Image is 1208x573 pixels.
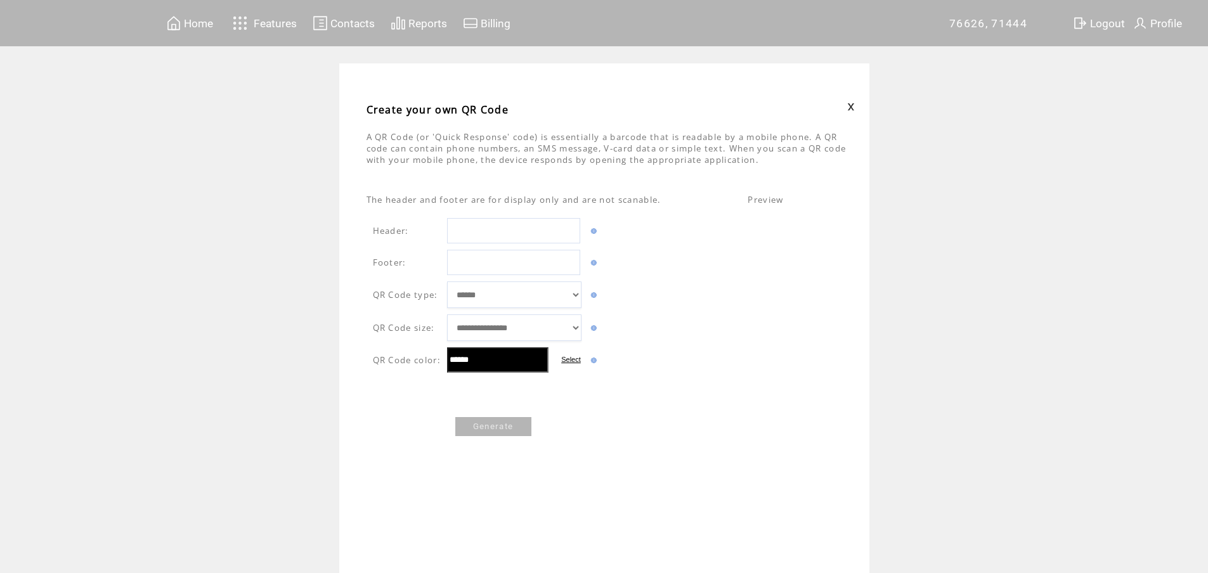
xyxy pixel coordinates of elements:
[229,13,251,34] img: features.svg
[367,131,847,165] span: A QR Code (or 'Quick Response' code) is essentially a barcode that is readable by a mobile phone....
[1072,15,1088,31] img: exit.svg
[481,17,510,30] span: Billing
[373,289,438,300] span: QR Code type:
[748,194,783,205] span: Preview
[227,11,299,35] a: Features
[391,15,406,31] img: chart.svg
[389,13,449,33] a: Reports
[367,103,509,117] span: Create your own QR Code
[455,417,531,436] a: Generate
[313,15,328,31] img: contacts.svg
[1131,13,1184,33] a: Profile
[463,15,478,31] img: creidtcard.svg
[1133,15,1148,31] img: profile.svg
[254,17,297,30] span: Features
[373,322,435,333] span: QR Code size:
[588,228,597,234] img: help.gif
[949,17,1027,30] span: 76626, 71444
[1150,17,1182,30] span: Profile
[166,15,181,31] img: home.svg
[1090,17,1125,30] span: Logout
[561,356,581,363] label: Select
[311,13,377,33] a: Contacts
[588,292,597,298] img: help.gif
[461,13,512,33] a: Billing
[184,17,213,30] span: Home
[588,357,597,363] img: help.gif
[1070,13,1131,33] a: Logout
[588,325,597,331] img: help.gif
[373,354,441,366] span: QR Code color:
[373,225,409,236] span: Header:
[588,260,597,266] img: help.gif
[330,17,375,30] span: Contacts
[373,257,406,268] span: Footer:
[164,13,215,33] a: Home
[408,17,447,30] span: Reports
[367,194,661,205] span: The header and footer are for display only and are not scanable.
